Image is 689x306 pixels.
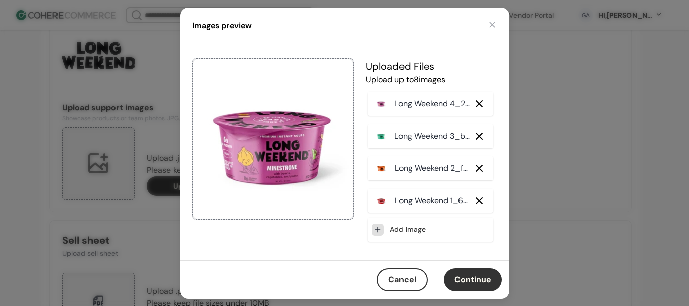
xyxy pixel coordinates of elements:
[444,268,502,291] button: Continue
[366,58,495,74] h5: Uploaded File s
[395,195,471,207] p: Long Weekend 1_6dc3a9_.jpg
[366,74,495,86] p: Upload up to 8 image s
[395,162,471,174] p: Long Weekend 2_f09117_.jpg
[390,224,426,235] a: Add Image
[192,20,252,32] h4: Images preview
[377,268,428,291] button: Cancel
[394,98,471,110] p: Long Weekend 4_25d59b_.jpg
[394,130,471,142] p: Long Weekend 3_bbd570_.jpg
